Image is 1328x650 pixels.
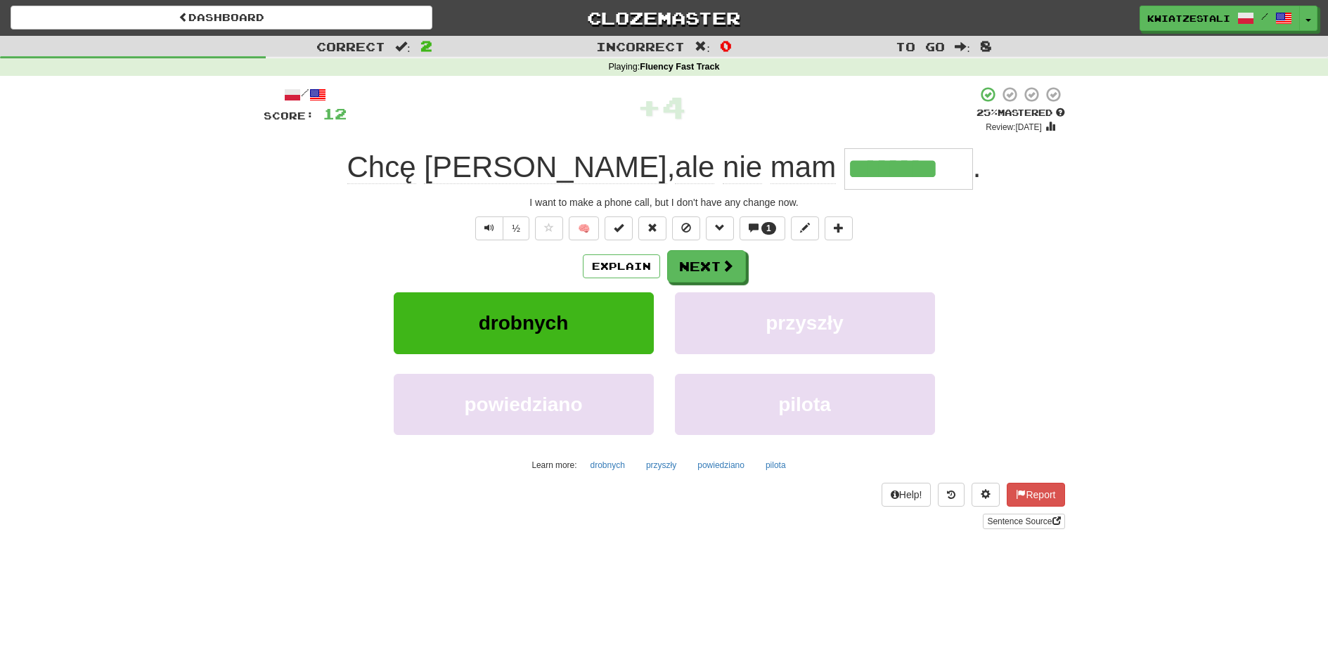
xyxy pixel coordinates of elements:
span: 2 [420,37,432,54]
button: Help! [882,483,931,507]
span: + [637,86,662,128]
span: : [955,41,970,53]
small: Review: [DATE] [986,122,1042,132]
a: Clozemaster [453,6,875,30]
span: ale [675,150,714,184]
span: Correct [316,39,385,53]
a: Sentence Source [983,514,1064,529]
strong: Fluency Fast Track [640,62,719,72]
a: KwiatZeStali / [1140,6,1300,31]
span: powiedziano [465,394,583,415]
div: / [264,86,347,103]
span: 1 [766,223,771,233]
span: To go [896,39,945,53]
div: I want to make a phone call, but I don't have any change now. [264,195,1065,209]
button: Next [667,250,746,282]
span: . [973,150,981,183]
button: Ignore sentence (alt+i) [672,216,700,240]
button: Reset to 0% Mastered (alt+r) [638,216,666,240]
button: Favorite sentence (alt+f) [535,216,563,240]
span: nie [723,150,762,184]
span: 0 [720,37,732,54]
span: , [347,150,844,183]
button: drobnych [583,455,633,476]
span: [PERSON_NAME] [424,150,666,184]
button: powiedziano [690,455,752,476]
button: drobnych [394,292,654,353]
small: Learn more: [531,460,576,470]
div: Mastered [976,107,1065,119]
span: 4 [662,89,686,124]
span: Score: [264,110,314,122]
button: Play sentence audio (ctl+space) [475,216,503,240]
button: Round history (alt+y) [938,483,965,507]
span: / [1261,11,1268,21]
span: pilota [778,394,831,415]
button: 1 [740,216,785,240]
button: Explain [583,254,660,278]
button: przyszły [675,292,935,353]
button: przyszły [638,455,684,476]
button: ½ [503,216,529,240]
span: Chcę [347,150,416,184]
span: 8 [980,37,992,54]
div: Text-to-speech controls [472,216,529,240]
button: Add to collection (alt+a) [825,216,853,240]
span: Incorrect [596,39,685,53]
button: Report [1007,483,1064,507]
span: : [395,41,411,53]
span: 12 [323,105,347,122]
button: powiedziano [394,374,654,435]
span: drobnych [479,312,569,334]
span: KwiatZeStali [1147,12,1230,25]
span: mam [771,150,836,184]
button: 🧠 [569,216,599,240]
a: Dashboard [11,6,432,30]
span: : [695,41,710,53]
button: pilota [758,455,794,476]
button: pilota [675,374,935,435]
button: Set this sentence to 100% Mastered (alt+m) [605,216,633,240]
span: przyszły [766,312,844,334]
button: Grammar (alt+g) [706,216,734,240]
button: Edit sentence (alt+d) [791,216,819,240]
span: 25 % [976,107,998,118]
